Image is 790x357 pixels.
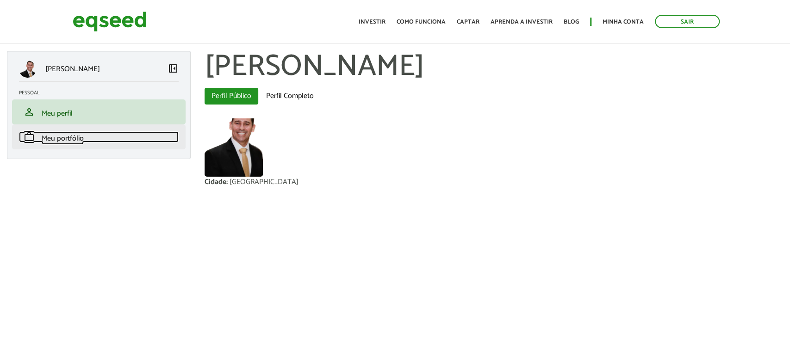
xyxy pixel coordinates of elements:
a: Perfil Público [205,88,258,105]
a: Perfil Completo [259,88,321,105]
div: [GEOGRAPHIC_DATA] [230,178,299,186]
a: Colapsar menu [168,63,179,76]
li: Meu portfólio [12,124,186,149]
li: Meu perfil [12,99,186,124]
a: workMeu portfólio [19,131,179,142]
a: Captar [457,19,479,25]
a: personMeu perfil [19,106,179,117]
span: left_panel_close [168,63,179,74]
span: work [24,131,35,142]
a: Minha conta [603,19,644,25]
div: Cidade [205,178,230,186]
img: Foto de Cezar Wilker Tavares Schwab Rodrigues [205,118,263,177]
a: Como funciona [397,19,446,25]
h2: Pessoal [19,90,186,96]
span: Meu portfólio [42,132,84,145]
span: : [226,176,228,188]
span: Meu perfil [42,107,73,120]
a: Blog [564,19,579,25]
a: Aprenda a investir [491,19,553,25]
img: EqSeed [73,9,147,34]
a: Sair [655,15,720,28]
a: Ver perfil do usuário. [205,118,263,177]
h1: [PERSON_NAME] [205,51,783,83]
span: person [24,106,35,117]
p: [PERSON_NAME] [45,65,100,74]
a: Investir [359,19,386,25]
